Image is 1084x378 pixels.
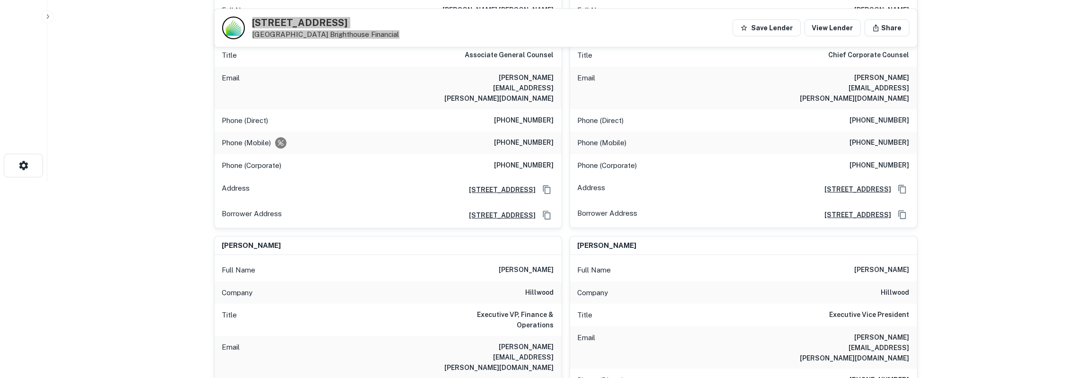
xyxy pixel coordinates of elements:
button: Share [865,19,910,36]
h6: [PERSON_NAME][EMAIL_ADDRESS][PERSON_NAME][DOMAIN_NAME] [796,332,910,363]
h6: [PHONE_NUMBER] [850,160,910,171]
h6: Executive VP, Finance & Operations [441,309,554,330]
button: Copy Address [895,182,910,196]
a: [STREET_ADDRESS] [462,185,536,195]
p: Borrower Address [222,208,282,222]
p: Title [578,309,593,321]
p: Company [578,287,608,299]
iframe: Chat Widget [1037,302,1084,348]
h6: [PHONE_NUMBER] [494,160,554,171]
h6: [PHONE_NUMBER] [850,137,910,149]
h5: [STREET_ADDRESS] [252,18,399,27]
button: Copy Address [895,208,910,222]
button: Copy Address [540,208,554,222]
p: Address [222,183,250,197]
h6: [PERSON_NAME][EMAIL_ADDRESS][PERSON_NAME][DOMAIN_NAME] [441,342,554,373]
p: Company [222,287,253,299]
p: Email [578,332,596,363]
p: Title [578,50,593,61]
p: Full Name [578,264,611,276]
h6: Chief Corporate Counsel [829,50,910,61]
h6: [PERSON_NAME] [855,264,910,276]
a: [STREET_ADDRESS] [462,210,536,220]
p: Full Name [222,264,256,276]
h6: [PERSON_NAME] [855,5,910,16]
p: Phone (Mobile) [578,137,627,149]
p: Title [222,50,237,61]
h6: hillwood [526,287,554,299]
p: Phone (Direct) [578,115,624,126]
p: Phone (Corporate) [222,160,282,171]
button: Copy Address [540,183,554,197]
a: View Lender [805,19,861,36]
p: Email [222,72,240,104]
h6: [PERSON_NAME] [499,264,554,276]
p: Phone (Direct) [222,115,269,126]
p: Borrower Address [578,208,638,222]
h6: [PERSON_NAME] [222,240,281,251]
a: Brighthouse Financial [330,30,399,38]
h6: Associate General Counsel [465,50,554,61]
p: Full Name [578,5,611,16]
h6: [PERSON_NAME] [578,240,637,251]
h6: [PERSON_NAME][EMAIL_ADDRESS][PERSON_NAME][DOMAIN_NAME] [441,72,554,104]
p: Title [222,309,237,330]
h6: [PERSON_NAME][EMAIL_ADDRESS][PERSON_NAME][DOMAIN_NAME] [796,72,910,104]
h6: [PHONE_NUMBER] [494,115,554,126]
p: [GEOGRAPHIC_DATA] [252,30,399,39]
a: [STREET_ADDRESS] [817,184,892,194]
h6: [PHONE_NUMBER] [850,115,910,126]
h6: [PHONE_NUMBER] [494,137,554,149]
p: Phone (Corporate) [578,160,637,171]
h6: [PERSON_NAME] [PERSON_NAME] [443,5,554,16]
p: Address [578,182,606,196]
p: Phone (Mobile) [222,137,271,149]
h6: Executive Vice President [830,309,910,321]
button: Save Lender [733,19,801,36]
p: Email [578,72,596,104]
div: Requests to not be contacted at this number [275,137,286,149]
a: [STREET_ADDRESS] [817,210,892,220]
h6: hillwood [881,287,910,299]
p: Full Name [222,5,256,16]
p: Email [222,342,240,373]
